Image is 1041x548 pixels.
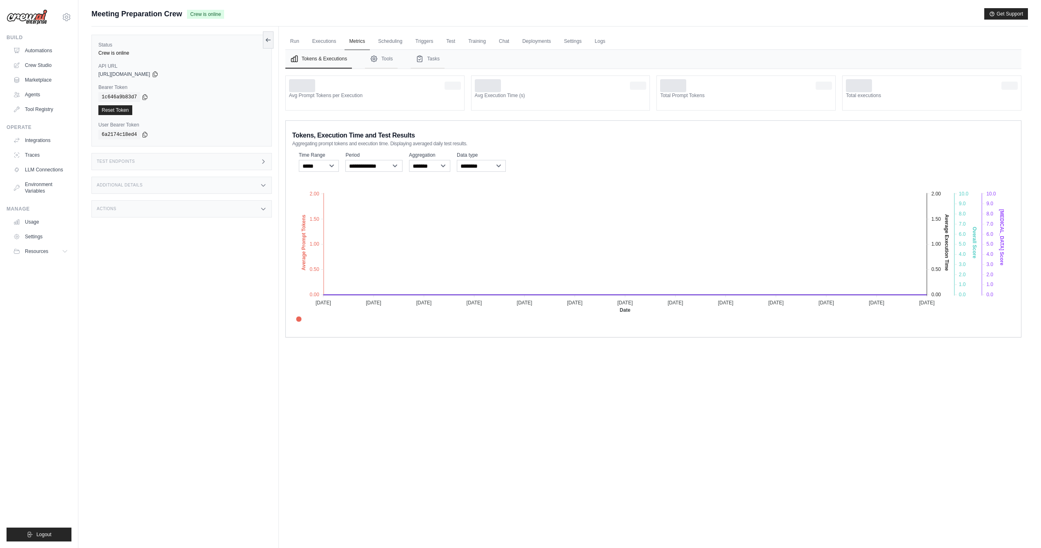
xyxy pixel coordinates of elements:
[285,50,1021,69] nav: Tabs
[869,300,884,306] tspan: [DATE]
[7,9,47,25] img: Logo
[931,267,941,273] tspan: 0.50
[97,183,142,188] h3: Additional Details
[373,33,407,50] a: Scheduling
[959,262,966,267] tspan: 3.0
[959,211,966,217] tspan: 8.0
[98,42,265,48] label: Status
[98,63,265,69] label: API URL
[365,50,398,69] button: Tools
[299,152,339,158] label: Time Range
[10,88,71,101] a: Agents
[285,33,304,50] a: Run
[463,33,491,50] a: Training
[98,92,140,102] code: 1c646a9b83d7
[309,267,319,273] tspan: 0.50
[98,105,132,115] a: Reset Token
[411,50,445,69] button: Tasks
[475,92,647,99] dt: Avg Execution Time (s)
[517,33,556,50] a: Deployments
[309,242,319,247] tspan: 1.00
[98,122,265,128] label: User Bearer Token
[567,300,583,306] tspan: [DATE]
[944,214,950,271] text: Average Execution Time
[959,251,966,257] tspan: 4.0
[959,231,966,237] tspan: 6.0
[7,124,71,131] div: Operate
[931,292,941,297] tspan: 0.00
[620,307,630,313] text: Date
[98,50,265,56] div: Crew is online
[959,282,966,288] tspan: 1.0
[999,209,1005,266] text: [MEDICAL_DATA] Score
[10,44,71,57] a: Automations
[959,221,966,227] tspan: 7.0
[972,227,977,259] text: Overall Score
[309,191,319,197] tspan: 2.00
[10,59,71,72] a: Crew Studio
[667,300,683,306] tspan: [DATE]
[919,300,934,306] tspan: [DATE]
[10,73,71,87] a: Marketplace
[36,531,51,538] span: Logout
[846,92,1018,99] dt: Total executions
[466,300,482,306] tspan: [DATE]
[986,251,993,257] tspan: 4.0
[718,300,733,306] tspan: [DATE]
[1000,509,1041,548] iframe: Chat Widget
[10,163,71,176] a: LLM Connections
[986,191,996,197] tspan: 10.0
[819,300,834,306] tspan: [DATE]
[590,33,610,50] a: Logs
[660,92,832,99] dt: Total Prompt Tokens
[285,50,352,69] button: Tokens & Executions
[409,152,450,158] label: Aggregation
[366,300,381,306] tspan: [DATE]
[10,149,71,162] a: Traces
[10,245,71,258] button: Resources
[301,215,307,271] text: Average Prompt Tokens
[986,201,993,207] tspan: 9.0
[959,242,966,247] tspan: 5.0
[986,242,993,247] tspan: 5.0
[986,292,993,297] tspan: 0.0
[931,242,941,247] tspan: 1.00
[986,282,993,288] tspan: 1.0
[10,215,71,229] a: Usage
[411,33,438,50] a: Triggers
[768,300,784,306] tspan: [DATE]
[345,152,402,158] label: Period
[307,33,341,50] a: Executions
[97,206,116,211] h3: Actions
[289,92,461,99] dt: Avg Prompt Tokens per Execution
[931,191,941,197] tspan: 2.00
[187,10,224,19] span: Crew is online
[98,84,265,91] label: Bearer Token
[984,8,1028,20] button: Get Support
[931,216,941,222] tspan: 1.50
[25,248,48,255] span: Resources
[617,300,633,306] tspan: [DATE]
[7,206,71,212] div: Manage
[986,221,993,227] tspan: 7.0
[309,216,319,222] tspan: 1.50
[959,272,966,277] tspan: 2.0
[7,34,71,41] div: Build
[7,528,71,541] button: Logout
[517,300,532,306] tspan: [DATE]
[457,152,506,158] label: Data type
[416,300,432,306] tspan: [DATE]
[309,292,319,297] tspan: 0.00
[959,292,966,297] tspan: 0.0
[494,33,514,50] a: Chat
[292,131,415,140] span: Tokens, Execution Time and Test Results
[91,8,182,20] span: Meeting Preparation Crew
[98,71,150,78] span: [URL][DOMAIN_NAME]
[441,33,460,50] a: Test
[986,272,993,277] tspan: 2.0
[98,130,140,140] code: 6a2174c18ed4
[986,262,993,267] tspan: 3.0
[345,33,370,50] a: Metrics
[959,201,966,207] tspan: 9.0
